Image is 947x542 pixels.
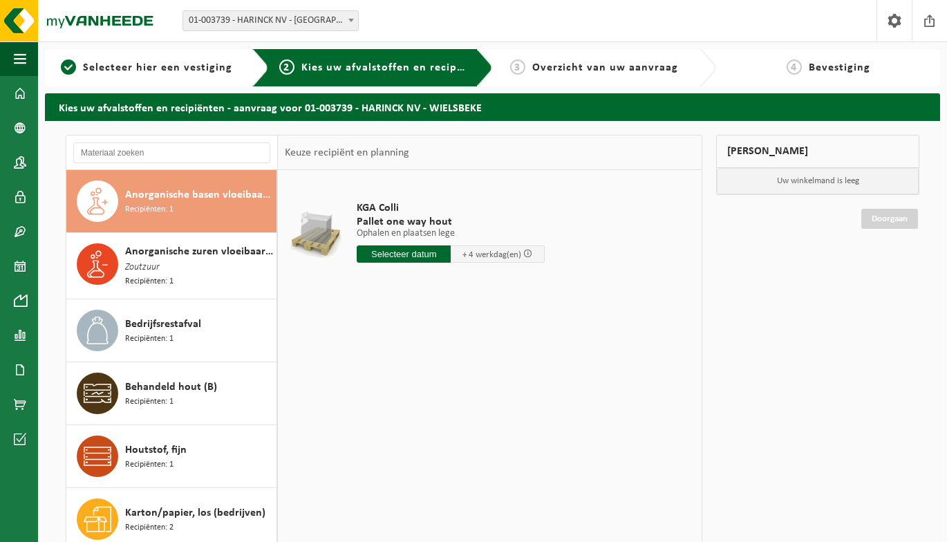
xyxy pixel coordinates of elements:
[787,59,802,75] span: 4
[182,10,359,31] span: 01-003739 - HARINCK NV - WIELSBEKE
[809,62,870,73] span: Bevestiging
[66,362,277,425] button: Behandeld hout (B) Recipiënten: 1
[125,243,273,260] span: Anorganische zuren vloeibaar in kleinverpakking
[125,333,174,346] span: Recipiënten: 1
[125,260,160,275] span: Zoutzuur
[125,316,201,333] span: Bedrijfsrestafval
[73,142,270,163] input: Materiaal zoeken
[716,135,919,168] div: [PERSON_NAME]
[45,93,940,120] h2: Kies uw afvalstoffen en recipiënten - aanvraag voor 01-003739 - HARINCK NV - WIELSBEKE
[125,458,174,471] span: Recipiënten: 1
[357,245,451,263] input: Selecteer datum
[301,62,491,73] span: Kies uw afvalstoffen en recipiënten
[510,59,525,75] span: 3
[532,62,678,73] span: Overzicht van uw aanvraag
[357,229,545,239] p: Ophalen en plaatsen lege
[66,170,277,233] button: Anorganische basen vloeibaar in kleinverpakking Recipiënten: 1
[861,209,918,229] a: Doorgaan
[125,521,174,534] span: Recipiënten: 2
[125,395,174,409] span: Recipiënten: 1
[279,59,294,75] span: 2
[357,215,545,229] span: Pallet one way hout
[717,168,919,194] p: Uw winkelmand is leeg
[462,250,521,259] span: + 4 werkdag(en)
[278,135,416,170] div: Keuze recipiënt en planning
[125,187,273,203] span: Anorganische basen vloeibaar in kleinverpakking
[125,275,174,288] span: Recipiënten: 1
[357,201,545,215] span: KGA Colli
[125,442,187,458] span: Houtstof, fijn
[61,59,76,75] span: 1
[125,203,174,216] span: Recipiënten: 1
[66,299,277,362] button: Bedrijfsrestafval Recipiënten: 1
[183,11,358,30] span: 01-003739 - HARINCK NV - WIELSBEKE
[125,379,217,395] span: Behandeld hout (B)
[52,59,241,76] a: 1Selecteer hier een vestiging
[83,62,232,73] span: Selecteer hier een vestiging
[125,505,265,521] span: Karton/papier, los (bedrijven)
[66,425,277,488] button: Houtstof, fijn Recipiënten: 1
[66,233,277,299] button: Anorganische zuren vloeibaar in kleinverpakking Zoutzuur Recipiënten: 1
